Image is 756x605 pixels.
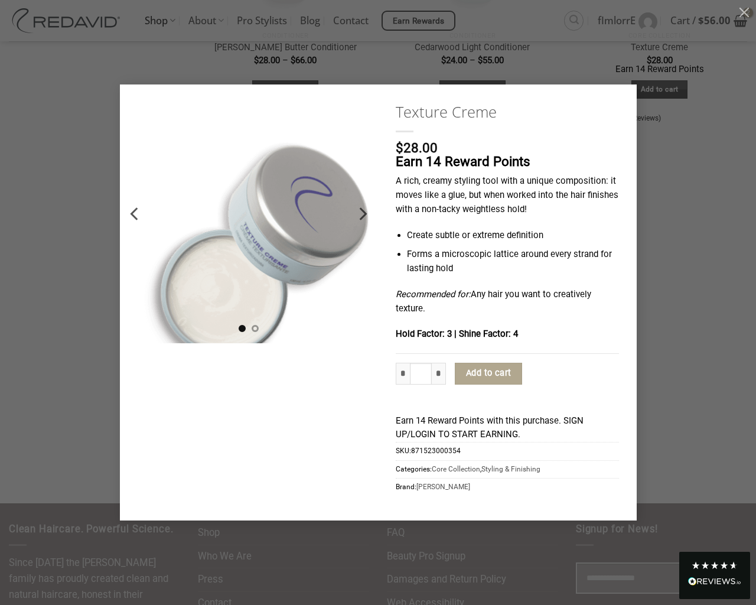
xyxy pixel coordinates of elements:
a: Styling & Finishing [481,465,540,473]
em: Recommended for: [396,289,471,300]
div: Earn 14 Reward Points with this purchase. SIGN UP/LOGIN TO START EARNING. [396,414,619,443]
span: $ [396,140,403,155]
li: Page dot 2 [252,325,259,332]
a: [PERSON_NAME] [416,483,470,491]
li: Forms a microscopic lattice around every strand for lasting hold [407,248,618,276]
span: Categories: , [396,460,619,478]
p: A rich, creamy styling tool with a unique composition: it moves like a glue, but when worked into... [396,174,619,217]
img: REDAVID Texture Creme [120,84,379,429]
li: Create subtle or extreme definition [407,229,618,243]
div: Read All Reviews [688,575,741,590]
span: Earn 14 Reward Points [396,154,530,169]
button: Previous [125,188,146,240]
li: Page dot 1 [239,325,246,332]
strong: Hold Factor: 3 | Shine Factor: 4 [396,328,518,339]
bdi: 28.00 [396,140,438,155]
p: Any hair you want to creatively texture. [396,288,619,316]
button: Add to cart [455,363,522,385]
input: Product quantity [410,363,432,385]
div: 4.8 Stars [691,561,738,570]
input: Reduce quantity of Texture Creme [396,363,410,385]
span: SKU: [396,442,619,460]
span: 871523000354 [411,447,461,455]
a: Texture Creme [396,102,619,122]
img: REVIEWS.io [688,577,741,586]
button: Next [351,188,373,240]
a: Core Collection [432,465,480,473]
span: Brand: [396,478,619,496]
input: Increase quantity of Texture Creme [432,363,446,385]
div: Read All Reviews [679,552,750,599]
